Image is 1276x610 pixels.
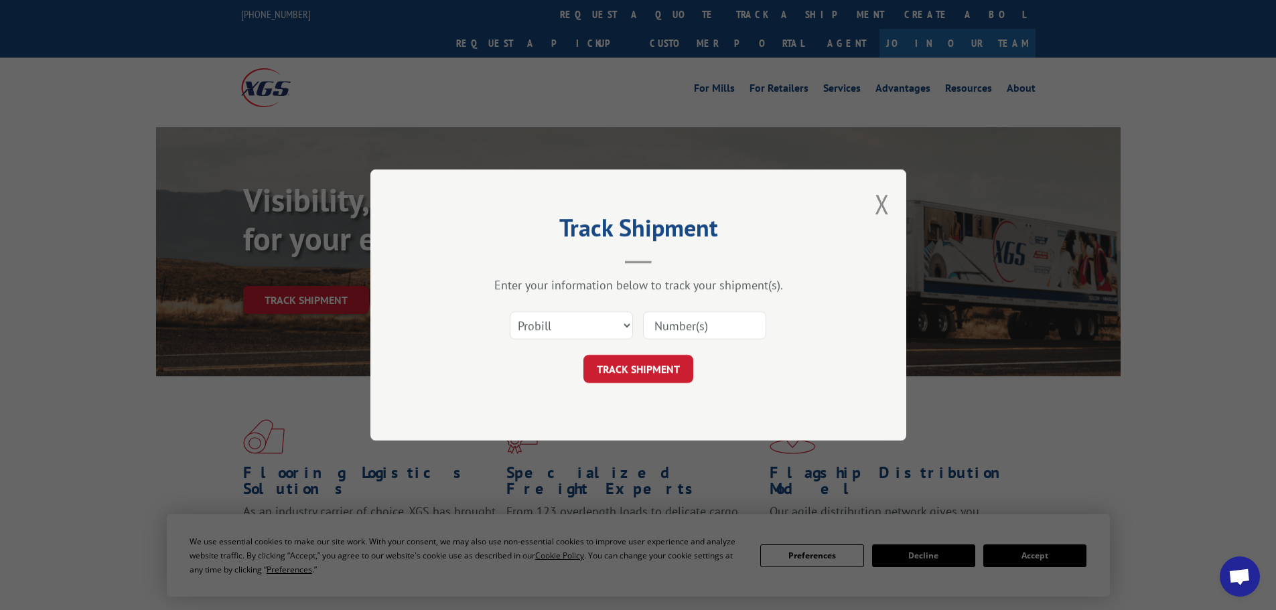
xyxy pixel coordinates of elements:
a: Open chat [1220,556,1260,597]
input: Number(s) [643,311,766,339]
h2: Track Shipment [437,218,839,244]
button: TRACK SHIPMENT [583,355,693,383]
div: Enter your information below to track your shipment(s). [437,277,839,293]
button: Close modal [875,186,890,222]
